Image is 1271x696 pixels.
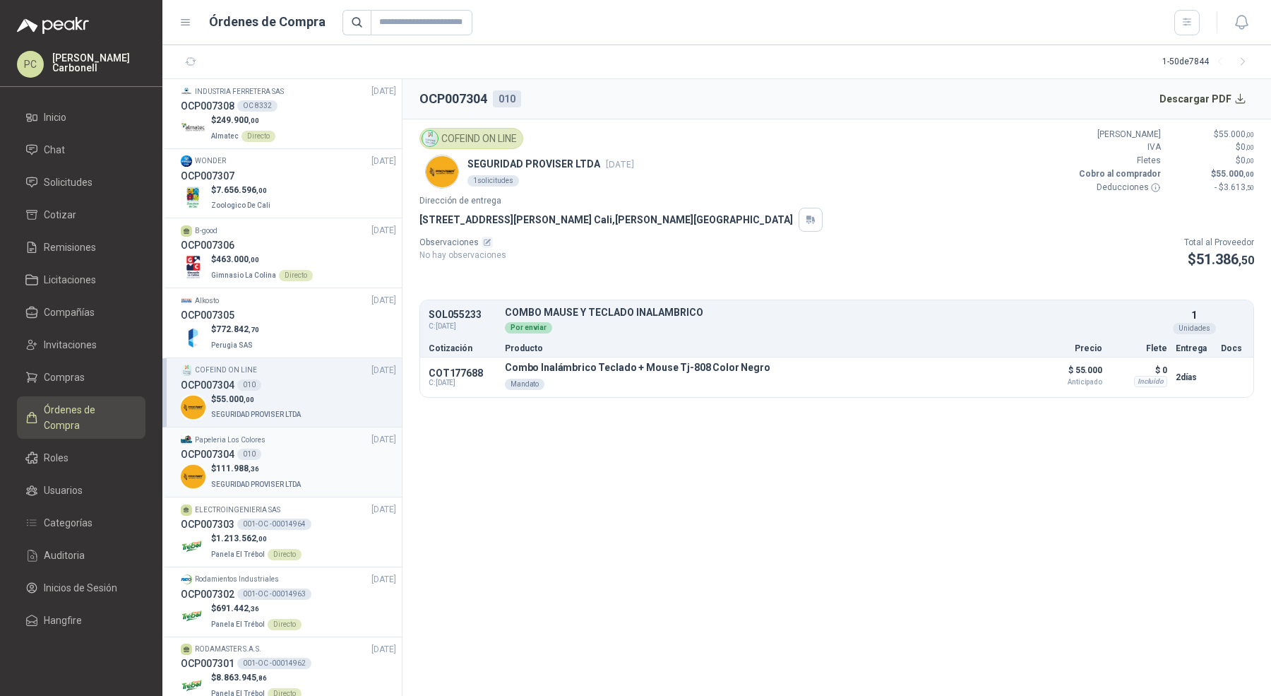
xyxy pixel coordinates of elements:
[195,574,279,585] p: Rodamientos Industriales
[1169,128,1254,141] p: $
[17,396,145,439] a: Órdenes de Compra
[211,253,313,266] p: $
[181,447,234,462] h3: OCP007304
[181,395,205,420] img: Company Logo
[181,364,396,422] a: Company LogoCOFEIND ON LINE[DATE] OCP007304010Company Logo$55.000,00SEGURIDAD PROVISER LTDA
[44,142,65,158] span: Chat
[419,194,1254,208] p: Dirección de entrega
[211,184,273,197] p: $
[17,574,145,601] a: Inicios de Sesión
[211,341,253,349] span: Perugia SAS
[181,433,396,491] a: Company LogoPapeleria Los Colores[DATE] OCP007304010Company Logo$111.988,36SEGURIDAD PROVISER LTDA
[237,449,261,460] div: 010
[1241,155,1254,165] span: 0
[181,503,396,561] a: ELECTROINGENIERIA SAS[DATE] OCP007303001-OC -00014964Company Logo$1.213.562,00Panela El TrébolDir...
[256,535,267,543] span: ,00
[211,480,301,488] span: SEGURIDAD PROVISER LTDA
[216,185,267,195] span: 7.656.596
[44,613,82,628] span: Hangfire
[1216,169,1254,179] span: 55.000
[429,344,496,353] p: Cotización
[17,331,145,358] a: Invitaciones
[17,299,145,326] a: Compañías
[17,509,145,536] a: Categorías
[1169,181,1254,194] p: - $
[1076,154,1161,167] p: Fletes
[505,322,552,334] div: Por enviar
[1239,254,1254,267] span: ,50
[181,435,192,446] img: Company Logo
[17,136,145,163] a: Chat
[1169,141,1254,154] p: $
[44,548,85,563] span: Auditoria
[216,394,254,404] span: 55.000
[181,586,234,602] h3: OCP007302
[181,255,205,280] img: Company Logo
[216,533,267,543] span: 1.213.562
[1176,369,1212,386] p: 2 días
[209,12,326,32] h1: Órdenes de Compra
[44,240,96,255] span: Remisiones
[1243,170,1254,178] span: ,00
[505,362,770,373] p: Combo Inalámbrico Teclado + Mouse Tj-808 Color Negro
[1241,142,1254,152] span: 0
[1032,344,1102,353] p: Precio
[44,402,132,433] span: Órdenes de Compra
[195,435,265,446] p: Papeleria Los Colores
[181,534,205,559] img: Company Logo
[181,325,205,350] img: Company Logo
[467,156,634,172] p: SEGURIDAD PROVISER LTDA
[44,370,85,385] span: Compras
[256,674,267,682] span: ,86
[181,573,396,631] a: Company LogoRodamientos Industriales[DATE] OCP007302001-OC -00014963Company Logo$691.442,36Panela...
[1032,379,1102,386] span: Anticipado
[211,271,276,279] span: Gimnasio La Colina
[181,224,396,282] a: B-good[DATE] OCP007306Company Logo$463.000,00Gimnasio La ColinaDirecto
[426,155,458,188] img: Company Logo
[1111,344,1167,353] p: Flete
[371,155,396,168] span: [DATE]
[1076,141,1161,154] p: IVA
[371,503,396,517] span: [DATE]
[1134,376,1167,387] div: Incluido
[1032,362,1102,386] p: $ 55.000
[181,656,234,671] h3: OCP007301
[1221,344,1245,353] p: Docs
[1176,344,1212,353] p: Entrega
[44,272,96,288] span: Licitaciones
[181,168,234,184] h3: OCP007307
[1111,362,1167,379] p: $ 0
[211,114,275,127] p: $
[195,86,284,98] p: INDUSTRIA FERRETERA SAS
[1076,167,1161,181] p: Cobro al comprador
[211,132,239,140] span: Almatec
[44,450,68,466] span: Roles
[1191,307,1197,323] p: 1
[419,249,506,262] p: No hay observaciones
[429,309,496,320] p: SOL055233
[279,270,313,281] div: Directo
[181,517,234,532] h3: OCP007303
[1184,249,1254,271] p: $
[44,515,93,531] span: Categorías
[371,294,396,307] span: [DATE]
[249,465,259,473] span: ,36
[211,671,302,685] p: $
[181,464,205,489] img: Company Logo
[17,169,145,196] a: Solicitudes
[216,673,267,683] span: 8.863.945
[371,573,396,586] span: [DATE]
[181,295,192,306] img: Company Logo
[211,201,270,209] span: Zoologico De Cali
[17,542,145,569] a: Auditoria
[216,254,259,264] span: 463.000
[237,379,261,391] div: 010
[211,411,301,418] span: SEGURIDAD PROVISER LTDA
[505,379,544,390] div: Mandato
[249,256,259,264] span: ,00
[44,175,93,190] span: Solicitudes
[237,100,278,112] div: OC 8332
[52,53,145,73] p: [PERSON_NAME] Carbonell
[17,201,145,228] a: Cotizar
[429,321,496,332] span: C: [DATE]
